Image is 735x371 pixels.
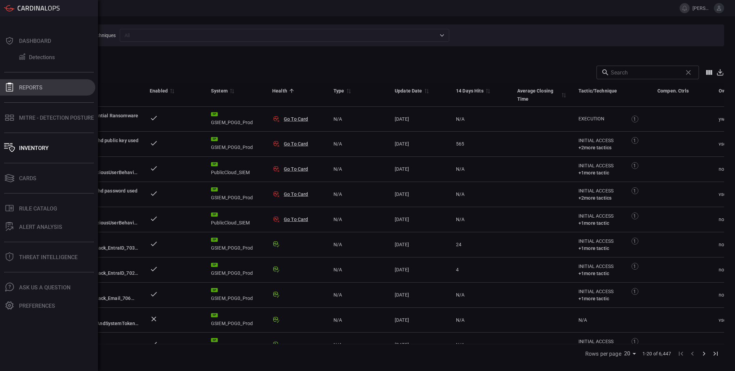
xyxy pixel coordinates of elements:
[389,232,451,257] td: [DATE]
[389,333,451,358] td: [DATE]
[716,68,724,76] button: Export
[211,87,228,95] div: System
[333,141,342,147] span: N/A
[211,213,261,226] div: PublicCloud_SIEM
[284,166,308,172] button: Go To Card
[632,137,638,144] div: 1
[456,266,506,273] div: 4
[675,350,687,356] span: Go to first page
[333,242,342,247] span: N/A
[284,216,308,223] button: Go To Card
[344,88,353,94] span: Sort by Type descending
[389,132,451,157] td: [DATE]
[632,338,638,345] div: 1
[29,54,55,61] div: Detections
[657,87,689,95] div: Compen. Ctrls
[19,175,36,182] div: Cards
[19,205,57,212] div: Rule Catalog
[698,350,710,356] span: Go to next page
[456,292,464,298] span: N/A
[211,213,218,217] div: SP
[578,162,624,169] div: Initial Access
[632,263,638,270] div: 1
[632,116,638,122] div: 1
[228,88,236,94] span: Sort by System ascending
[333,317,342,323] span: N/A
[211,238,218,242] div: SP
[211,263,261,276] div: GSIEM_POG0_Prod
[284,140,308,147] button: Go To Card
[389,182,451,207] td: [DATE]
[578,296,609,301] span: + 1 more tactic
[19,303,55,309] div: Preferences
[611,66,680,79] input: Search
[456,87,484,95] div: 14 Days Hits
[585,350,621,358] label: Rows per page
[211,313,218,317] div: SP
[211,112,261,126] div: GSIEM_POG0_Prod
[710,348,721,359] button: Go to last page
[578,338,624,345] div: Initial Access
[211,313,261,327] div: GSIEM_POG0_Prod
[19,38,51,44] div: Dashboard
[211,338,218,342] div: SP
[211,288,218,292] div: SP
[702,66,716,79] button: Show/Hide columns
[578,263,624,270] div: Initial Access
[578,238,624,245] div: Initial Access
[168,88,176,94] span: Sort by Enabled descending
[19,224,62,230] div: ALERT ANALYSIS
[19,115,94,121] div: MITRE - Detection Posture
[719,87,733,95] div: Owner
[632,162,638,169] div: 1
[632,213,638,219] div: 1
[484,88,492,94] span: Sort by 14 Days Hits descending
[211,338,261,352] div: GSIEM_POG0_Prod
[687,350,698,356] span: Go to previous page
[211,112,218,116] div: SP
[211,288,261,302] div: GSIEM_POG0_Prod
[456,140,506,147] div: 565
[456,166,464,172] span: N/A
[578,220,609,226] span: + 1 more tactic
[211,187,261,201] div: GSIEM_POG0_Prod
[211,162,261,176] div: PublicCloud_SIEM
[422,88,430,94] span: Sort by Update Date descending
[389,308,451,333] td: [DATE]
[284,116,308,122] button: Go To Card
[211,187,218,191] div: SP
[692,5,711,11] span: [PERSON_NAME].[PERSON_NAME]
[456,217,464,222] span: N/A
[456,191,464,197] span: N/A
[642,350,671,357] span: 1-20 of 6,447
[456,241,506,248] div: 24
[150,87,168,95] div: Enabled
[632,288,638,295] div: 1
[437,31,447,40] button: Open
[333,191,342,197] span: N/A
[333,217,342,222] span: N/A
[333,116,342,122] span: N/A
[19,284,70,291] div: Ask Us A Question
[710,350,721,356] span: Go to last page
[632,238,638,244] div: 1
[211,238,261,251] div: GSIEM_POG0_Prod
[624,348,638,359] div: Rows per page
[272,87,287,95] div: Health
[287,88,295,94] span: Sorted by Health ascending
[698,348,710,359] button: Go to next page
[333,342,342,348] span: N/A
[578,187,624,195] div: Initial Access
[211,263,218,267] div: SP
[559,92,568,98] span: Sort by Average Closing Time descending
[389,207,451,232] td: [DATE]
[211,137,218,141] div: SP
[578,195,611,201] span: + 2 more tactic s
[683,67,694,78] span: Clear search
[211,162,218,166] div: SP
